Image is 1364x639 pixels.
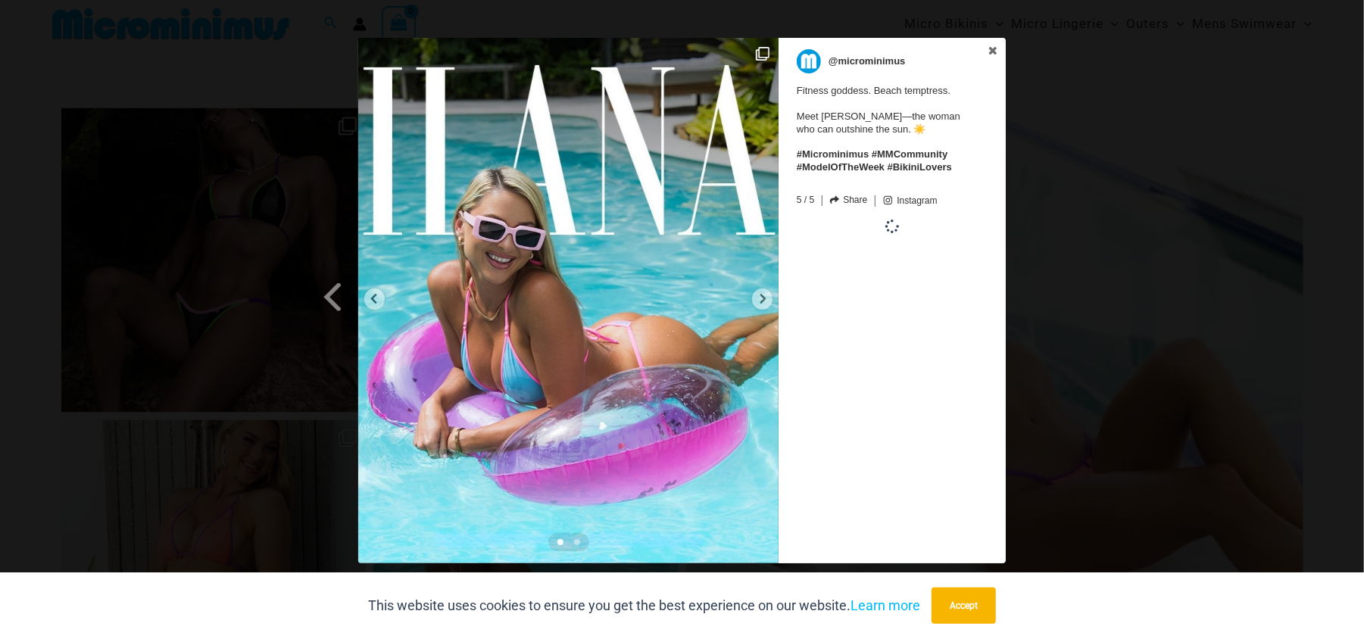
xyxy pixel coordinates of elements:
[797,161,885,173] a: #ModelOfTheWeek
[797,49,821,73] img: microminimus.jpg
[932,588,996,624] button: Accept
[883,195,937,207] a: Instagram
[872,148,947,160] a: #MMCommunity
[888,161,952,173] a: #BikiniLovers
[797,77,978,174] span: Fitness goddess. Beach temptress. Meet [PERSON_NAME]—the woman who can outshine the sun. ☀️
[358,38,779,563] img: Fitness goddess. Beach temptress.<br> <br> Meet Ilana—the woman who can outshine the sun. ☀️ <br>...
[368,594,920,617] p: This website uses cookies to ensure you get the best experience on our website.
[797,49,978,73] a: @microminimus
[851,597,920,613] a: Learn more
[797,148,869,160] a: #Microminimus
[797,192,814,205] span: 5 / 5
[830,195,867,206] a: Share
[829,49,906,73] p: @microminimus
